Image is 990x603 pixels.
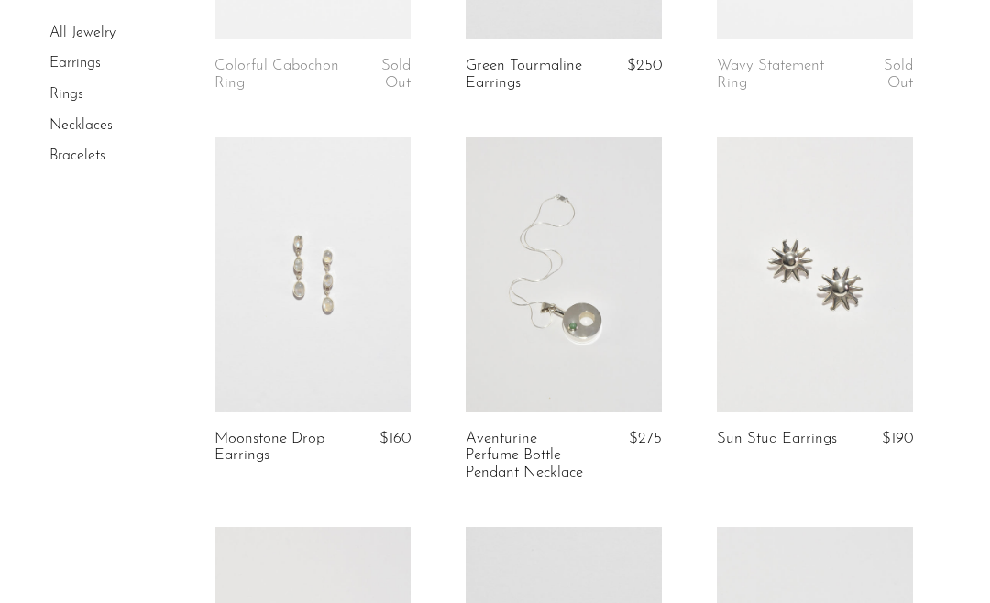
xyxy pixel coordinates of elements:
span: $250 [627,58,662,73]
a: Green Tourmaline Earrings [466,58,592,92]
a: Wavy Statement Ring [717,58,843,92]
a: Moonstone Drop Earrings [214,431,341,465]
a: Aventurine Perfume Bottle Pendant Necklace [466,431,592,481]
span: $160 [379,431,411,446]
span: Sold Out [381,58,411,90]
a: Bracelets [49,148,105,163]
span: Sold Out [884,58,913,90]
a: All Jewelry [49,26,115,40]
a: Sun Stud Earrings [717,431,837,447]
a: Rings [49,87,83,102]
span: $275 [629,431,662,446]
a: Colorful Cabochon Ring [214,58,341,92]
span: $190 [882,431,913,446]
a: Necklaces [49,118,113,133]
a: Earrings [49,57,101,71]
